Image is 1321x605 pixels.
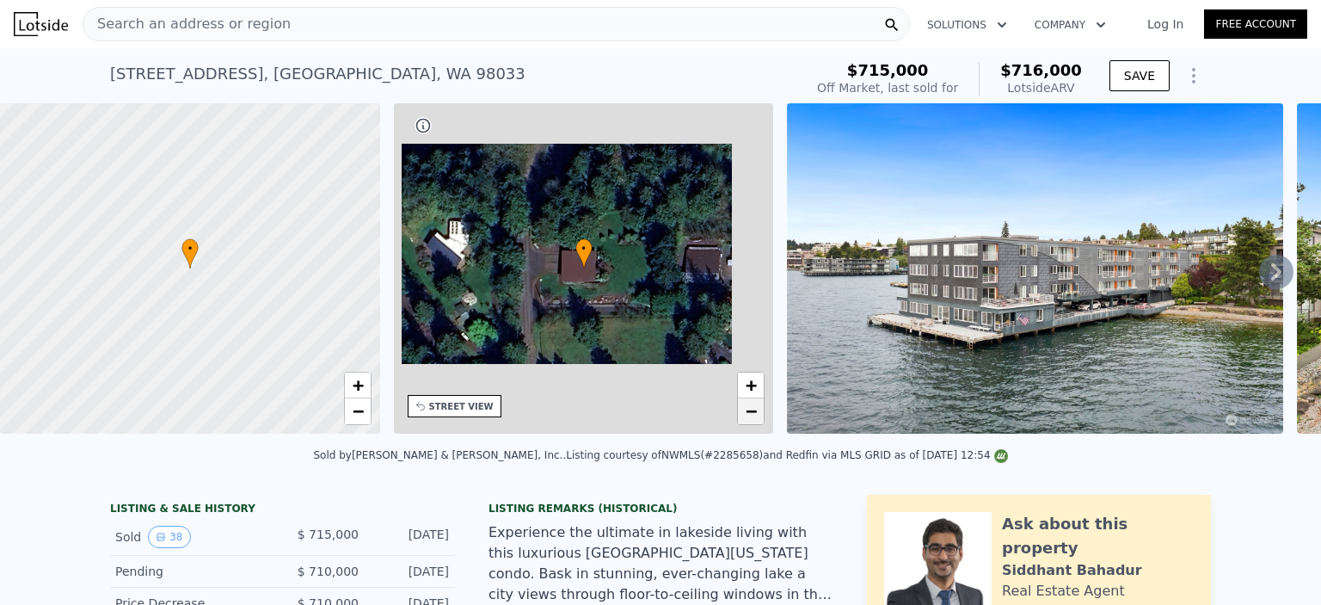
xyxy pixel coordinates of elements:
[429,400,494,413] div: STREET VIEW
[913,9,1021,40] button: Solutions
[110,502,454,519] div: LISTING & SALE HISTORY
[738,398,764,424] a: Zoom out
[488,522,833,605] div: Experience the ultimate in lakeside living with this luxurious [GEOGRAPHIC_DATA][US_STATE] condo....
[746,374,757,396] span: +
[83,14,291,34] span: Search an address or region
[148,526,190,548] button: View historical data
[181,238,199,269] div: •
[1021,9,1120,40] button: Company
[847,61,929,79] span: $715,000
[313,449,566,461] div: Sold by [PERSON_NAME] & [PERSON_NAME], Inc. .
[746,400,757,422] span: −
[1002,512,1194,560] div: Ask about this property
[1002,560,1142,581] div: Siddhant Bahadur
[298,528,359,541] span: $ 715,000
[372,563,449,580] div: [DATE]
[352,400,363,422] span: −
[345,398,371,424] a: Zoom out
[115,563,268,580] div: Pending
[575,241,593,256] span: •
[298,565,359,578] span: $ 710,000
[372,526,449,548] div: [DATE]
[1002,581,1125,602] div: Real Estate Agent
[1204,9,1307,39] a: Free Account
[1000,61,1082,79] span: $716,000
[488,502,833,515] div: Listing Remarks (Historical)
[1177,59,1211,93] button: Show Options
[994,449,1008,463] img: NWMLS Logo
[566,449,1007,461] div: Listing courtesy of NWMLS (#2285658) and Redfin via MLS GRID as of [DATE] 12:54
[1109,60,1170,91] button: SAVE
[1000,79,1082,96] div: Lotside ARV
[352,374,363,396] span: +
[1127,15,1204,33] a: Log In
[181,241,199,256] span: •
[817,79,958,96] div: Off Market, last sold for
[115,526,268,548] div: Sold
[345,373,371,398] a: Zoom in
[787,103,1283,434] img: Sale: 149516013 Parcel: 97638839
[14,12,68,36] img: Lotside
[738,373,764,398] a: Zoom in
[110,62,525,86] div: [STREET_ADDRESS] , [GEOGRAPHIC_DATA] , WA 98033
[575,238,593,269] div: •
